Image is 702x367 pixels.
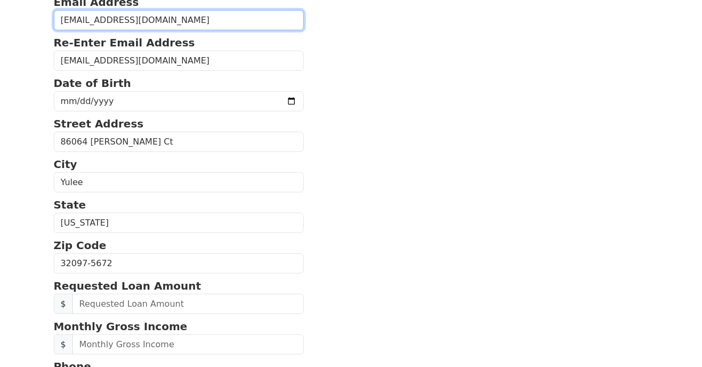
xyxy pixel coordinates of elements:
input: Monthly Gross Income [72,334,304,355]
strong: Date of Birth [54,77,131,90]
strong: City [54,158,77,171]
span: $ [54,334,73,355]
input: Zip Code [54,253,304,274]
span: $ [54,294,73,314]
strong: Street Address [54,117,144,130]
strong: Requested Loan Amount [54,280,201,292]
strong: State [54,198,86,211]
input: Email Address [54,10,304,30]
input: Street Address [54,132,304,152]
p: Monthly Gross Income [54,318,304,334]
input: City [54,172,304,193]
strong: Zip Code [54,239,107,252]
input: Re-Enter Email Address [54,51,304,71]
strong: Re-Enter Email Address [54,36,195,49]
input: Requested Loan Amount [72,294,304,314]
